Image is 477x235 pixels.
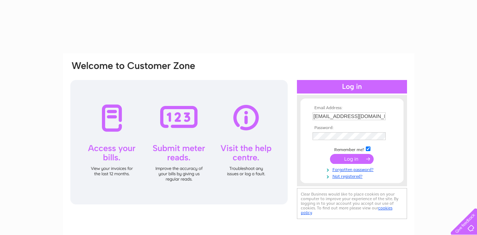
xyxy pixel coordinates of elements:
[330,154,374,164] input: Submit
[301,205,392,215] a: cookies policy
[311,125,393,130] th: Password:
[297,188,407,219] div: Clear Business would like to place cookies on your computer to improve your experience of the sit...
[311,145,393,153] td: Remember me?
[313,166,393,172] a: Forgotten password?
[313,172,393,179] a: Not registered?
[311,106,393,111] th: Email Address:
